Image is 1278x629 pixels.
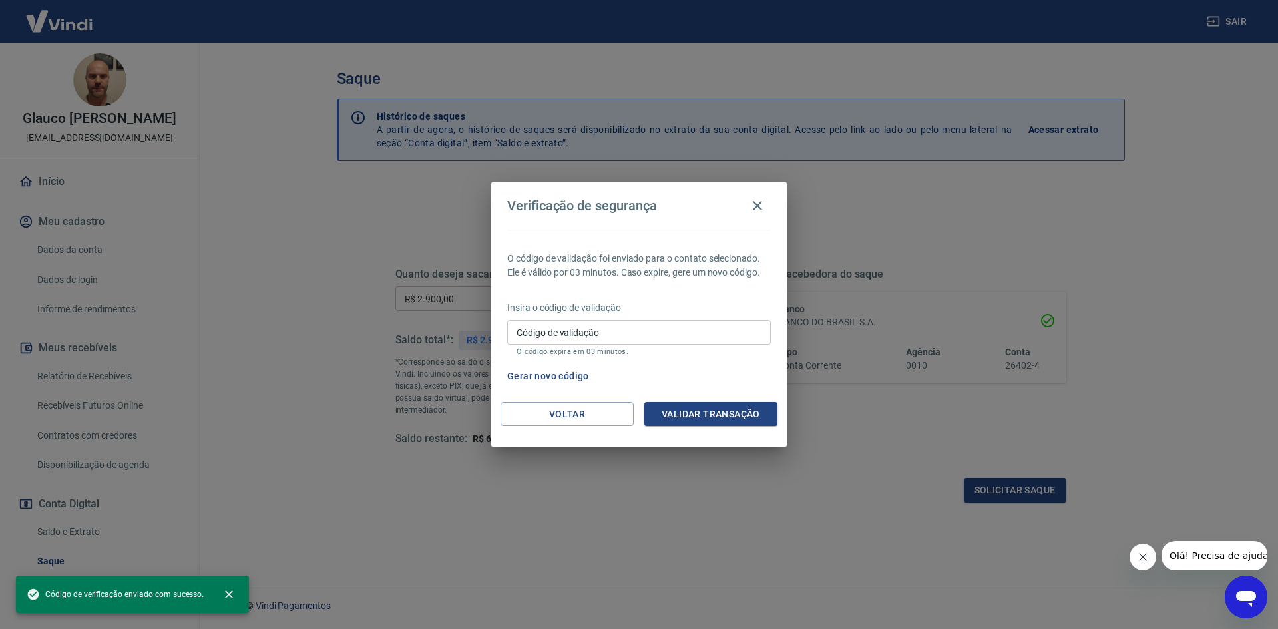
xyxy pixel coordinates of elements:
iframe: Fechar mensagem [1130,544,1156,570]
p: O código expira em 03 minutos. [517,347,761,356]
iframe: Mensagem da empresa [1162,541,1267,570]
button: Gerar novo código [502,364,594,389]
button: Validar transação [644,402,777,427]
button: close [214,580,244,609]
iframe: Botão para abrir a janela de mensagens [1225,576,1267,618]
h4: Verificação de segurança [507,198,657,214]
button: Voltar [501,402,634,427]
span: Código de verificação enviado com sucesso. [27,588,204,601]
p: Insira o código de validação [507,301,771,315]
p: O código de validação foi enviado para o contato selecionado. Ele é válido por 03 minutos. Caso e... [507,252,771,280]
span: Olá! Precisa de ajuda? [8,9,112,20]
